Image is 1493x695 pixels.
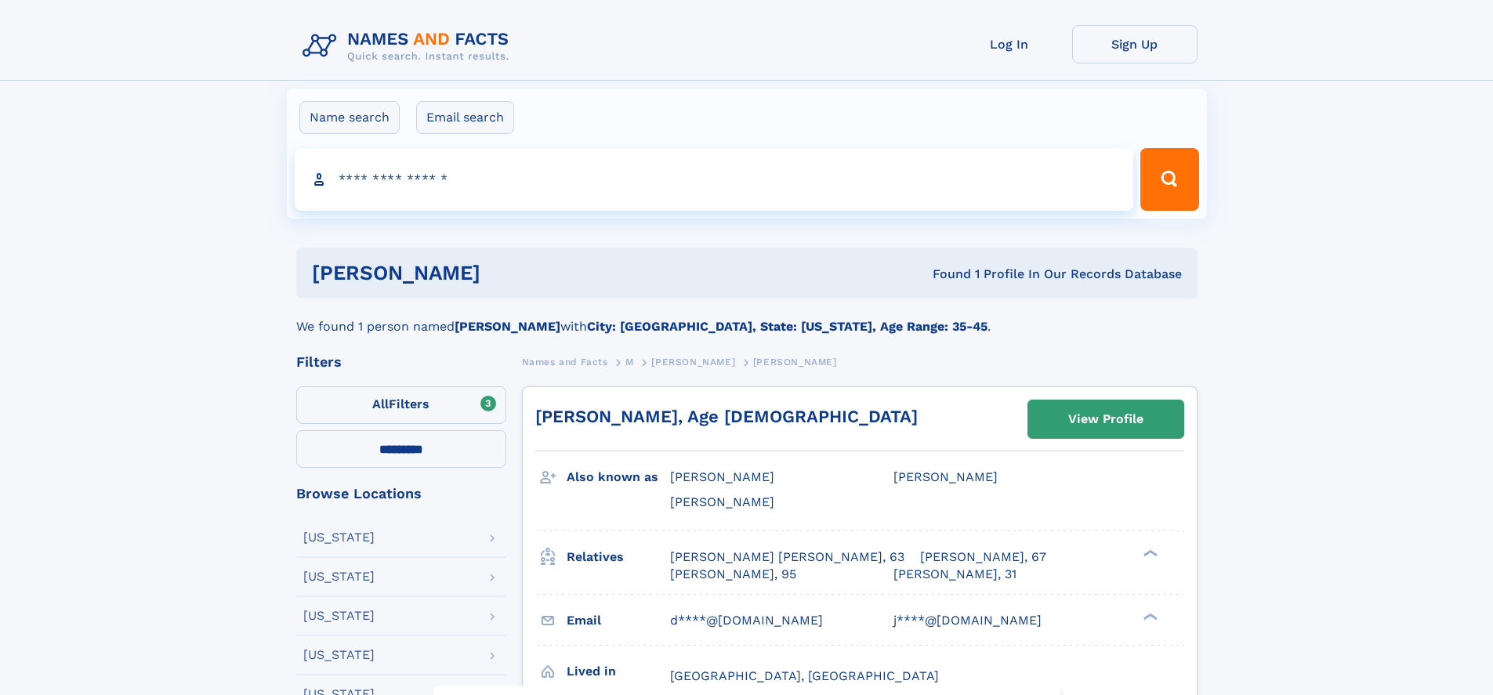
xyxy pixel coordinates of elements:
[295,148,1134,211] input: search input
[303,531,375,544] div: [US_STATE]
[312,263,707,283] h1: [PERSON_NAME]
[296,386,506,424] label: Filters
[416,101,514,134] label: Email search
[1140,611,1158,621] div: ❯
[303,649,375,661] div: [US_STATE]
[670,469,774,484] span: [PERSON_NAME]
[296,487,506,501] div: Browse Locations
[670,494,774,509] span: [PERSON_NAME]
[1140,148,1198,211] button: Search Button
[567,544,670,570] h3: Relatives
[625,357,634,367] span: M
[455,319,560,334] b: [PERSON_NAME]
[670,668,939,683] span: [GEOGRAPHIC_DATA], [GEOGRAPHIC_DATA]
[567,658,670,685] h3: Lived in
[893,566,1016,583] a: [PERSON_NAME], 31
[651,357,735,367] span: [PERSON_NAME]
[670,548,904,566] a: [PERSON_NAME] [PERSON_NAME], 63
[296,299,1198,336] div: We found 1 person named with .
[303,570,375,583] div: [US_STATE]
[522,352,608,371] a: Names and Facts
[303,610,375,622] div: [US_STATE]
[372,396,389,411] span: All
[296,25,522,67] img: Logo Names and Facts
[893,469,998,484] span: [PERSON_NAME]
[1028,400,1183,438] a: View Profile
[567,607,670,634] h3: Email
[1072,25,1198,63] a: Sign Up
[920,548,1046,566] a: [PERSON_NAME], 67
[535,407,918,426] a: [PERSON_NAME], Age [DEMOGRAPHIC_DATA]
[1068,401,1143,437] div: View Profile
[706,266,1182,283] div: Found 1 Profile In Our Records Database
[567,464,670,490] h3: Also known as
[296,355,506,369] div: Filters
[651,352,735,371] a: [PERSON_NAME]
[670,566,796,583] a: [PERSON_NAME], 95
[753,357,837,367] span: [PERSON_NAME]
[587,319,987,334] b: City: [GEOGRAPHIC_DATA], State: [US_STATE], Age Range: 35-45
[299,101,400,134] label: Name search
[1140,548,1158,558] div: ❯
[947,25,1072,63] a: Log In
[625,352,634,371] a: M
